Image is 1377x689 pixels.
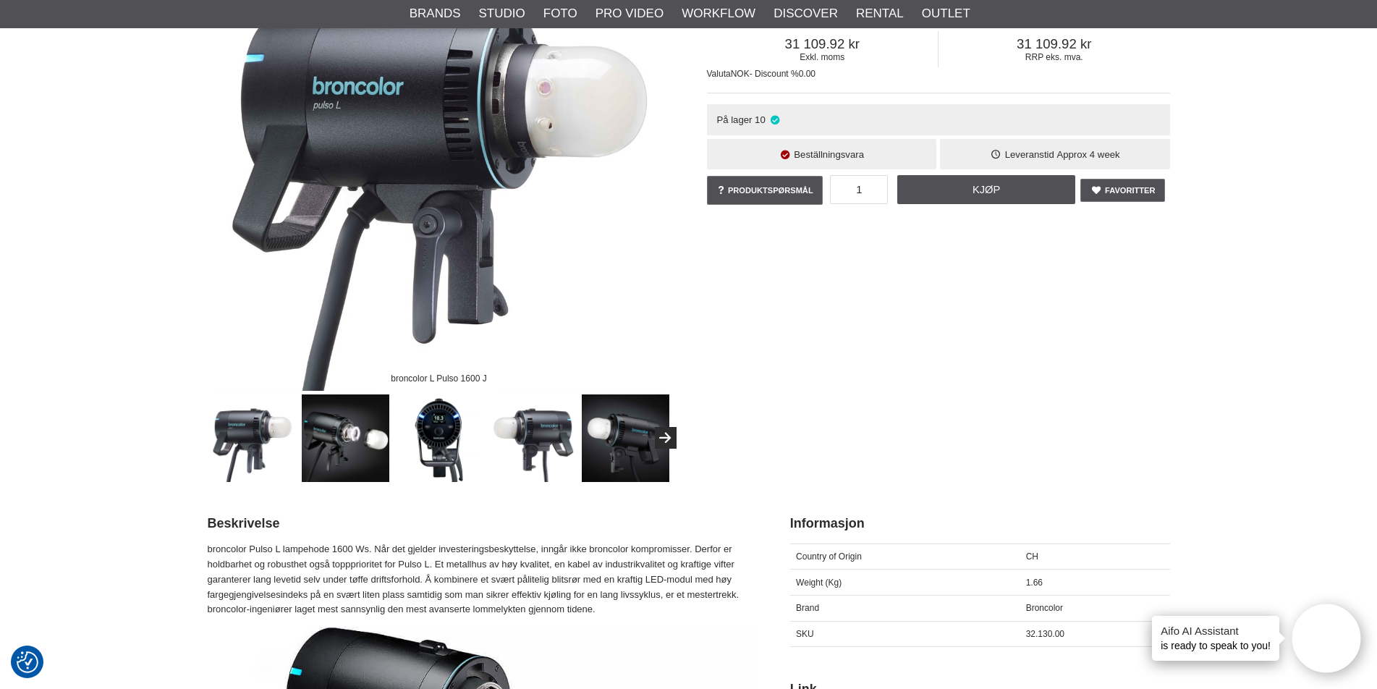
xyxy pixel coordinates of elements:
[755,114,766,125] span: 10
[922,4,970,23] a: Outlet
[707,69,731,79] span: Valuta
[395,394,483,482] img: Styrning direkt på lamphuvudet
[774,4,838,23] a: Discover
[790,515,1170,533] h2: Informasjon
[488,394,576,482] img: Mycket robust konstruktion
[856,4,904,23] a: Rental
[302,394,389,482] img: Både blixt och videobelysning
[939,52,1170,62] span: RRP eks. mva.
[1026,578,1043,588] span: 1.66
[1026,551,1038,562] span: CH
[897,175,1075,204] a: Kjøp
[208,542,754,617] p: broncolor Pulso L lampehode 1600 Ws. Når det gjelder investeringsbeskyttelse, inngår ikke broncol...
[410,4,461,23] a: Brands
[1005,149,1054,160] span: Leveranstid
[707,176,823,205] a: Produktspørsmål
[1056,149,1119,160] span: Approx 4 week
[1026,629,1064,639] span: 32.130.00
[17,649,38,675] button: Samtykkepreferanser
[379,365,499,391] div: broncolor L Pulso 1600 J
[707,36,939,52] span: 31 109.92
[1152,616,1279,661] div: is ready to speak to you!
[1080,179,1166,202] a: Favoritter
[1161,623,1271,638] h4: Aifo AI Assistant
[799,69,815,79] span: 0.00
[750,69,799,79] span: - Discount %
[17,651,38,673] img: Revisit consent button
[796,629,814,639] span: SKU
[769,114,781,125] i: På lager
[731,69,750,79] span: NOK
[479,4,525,23] a: Studio
[707,52,939,62] span: Exkl. moms
[939,36,1170,52] span: 31 109.92
[208,394,296,482] img: broncolor L Pulso 1600 J
[543,4,577,23] a: Foto
[796,551,862,562] span: Country of Origin
[655,427,677,449] button: Next
[794,149,864,160] span: Beställningsvara
[1026,603,1063,613] span: Broncolor
[208,515,754,533] h2: Beskrivelse
[582,394,669,482] img: Fokuserbart lamphuvud
[796,578,842,588] span: Weight (Kg)
[796,603,819,613] span: Brand
[716,114,752,125] span: På lager
[682,4,755,23] a: Workflow
[596,4,664,23] a: Pro Video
